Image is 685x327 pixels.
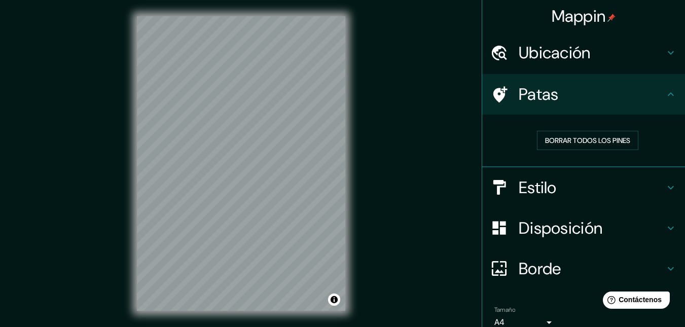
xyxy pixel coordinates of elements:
[482,74,685,115] div: Patas
[519,217,602,239] font: Disposición
[545,136,630,145] font: Borrar todos los pines
[595,287,674,316] iframe: Lanzador de widgets de ayuda
[607,14,616,22] img: pin-icon.png
[519,258,561,279] font: Borde
[519,84,559,105] font: Patas
[328,294,340,306] button: Activar o desactivar atribución
[552,6,606,27] font: Mappin
[519,177,557,198] font: Estilo
[537,131,638,150] button: Borrar todos los pines
[482,248,685,289] div: Borde
[519,42,591,63] font: Ubicación
[482,32,685,73] div: Ubicación
[137,16,345,311] canvas: Mapa
[482,208,685,248] div: Disposición
[482,167,685,208] div: Estilo
[494,306,515,314] font: Tamaño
